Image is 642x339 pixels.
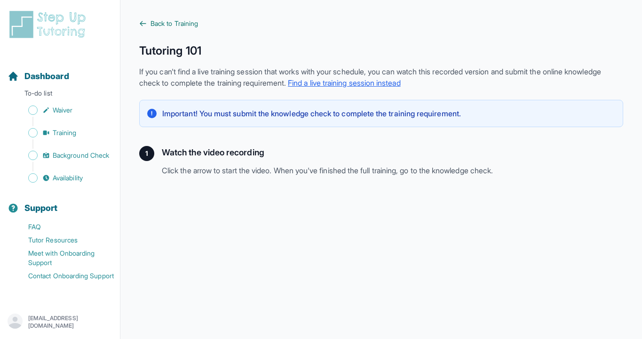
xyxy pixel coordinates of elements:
[145,149,148,158] span: 1
[139,19,623,28] a: Back to Training
[8,149,120,162] a: Background Check
[8,247,120,269] a: Meet with Onboarding Support
[8,9,91,40] img: logo
[53,128,77,137] span: Training
[53,105,72,115] span: Waiver
[4,186,116,218] button: Support
[139,43,623,58] h1: Tutoring 101
[8,220,120,234] a: FAQ
[53,151,109,160] span: Background Check
[28,315,112,330] p: [EMAIL_ADDRESS][DOMAIN_NAME]
[151,19,198,28] span: Back to Training
[53,173,83,183] span: Availability
[4,89,116,102] p: To-do list
[8,234,120,247] a: Tutor Resources
[8,104,120,117] a: Waiver
[8,70,69,83] a: Dashboard
[24,70,69,83] span: Dashboard
[8,126,120,139] a: Training
[8,314,112,331] button: [EMAIL_ADDRESS][DOMAIN_NAME]
[8,171,120,185] a: Availability
[288,78,401,88] a: Find a live training session instead
[151,110,152,117] span: !
[162,108,461,119] p: Important! You must submit the knowledge check to complete the training requirement.
[162,165,623,176] p: Click the arrow to start the video. When you've finished the full training, go to the knowledge c...
[162,146,623,159] h2: Watch the video recording
[8,269,120,282] a: Contact Onboarding Support
[24,202,58,215] span: Support
[4,55,116,87] button: Dashboard
[139,66,623,89] p: If you can't find a live training session that works with your schedule, you can watch this recor...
